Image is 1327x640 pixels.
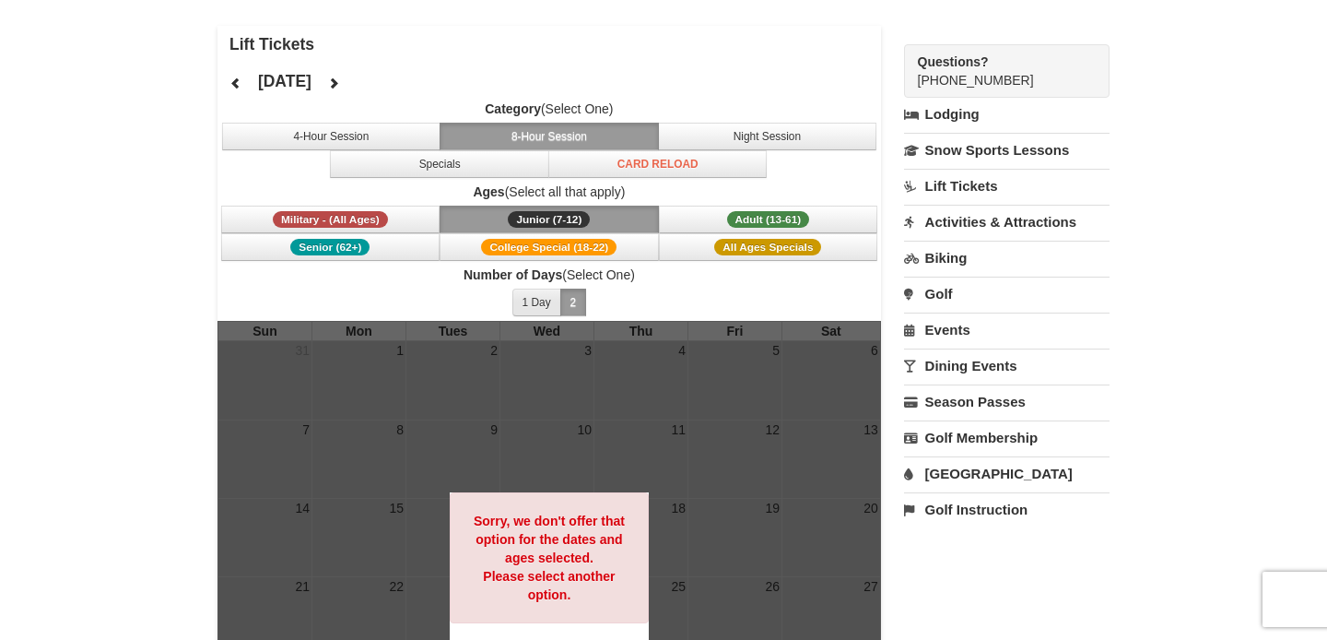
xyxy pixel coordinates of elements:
button: 8-Hour Session [440,123,659,150]
a: Dining Events [904,349,1110,383]
a: Lodging [904,98,1110,131]
span: Junior (7-12) [508,211,590,228]
button: Senior (62+) [221,233,440,261]
a: Season Passes [904,385,1110,419]
h4: [DATE] [258,72,311,90]
strong: Category [485,101,541,116]
span: All Ages Specials [714,239,821,255]
a: [GEOGRAPHIC_DATA] [904,456,1110,491]
button: Night Session [658,123,877,150]
strong: Sorry, we don't offer that option for the dates and ages selected. Please select another option. [474,514,625,602]
button: 4-Hour Session [222,123,441,150]
a: Snow Sports Lessons [904,133,1110,167]
strong: Questions? [918,54,989,69]
button: 2 [560,289,587,316]
span: [PHONE_NUMBER] [918,53,1076,88]
button: Card Reload [548,150,768,178]
a: Biking [904,241,1110,275]
button: Junior (7-12) [440,206,659,233]
span: Senior (62+) [290,239,370,255]
h4: Lift Tickets [229,35,881,53]
a: Lift Tickets [904,169,1110,203]
label: (Select all that apply) [217,183,881,201]
a: Golf [904,277,1110,311]
span: College Special (18-22) [481,239,617,255]
button: 1 Day [512,289,561,316]
label: (Select One) [217,100,881,118]
strong: Ages [473,184,504,199]
a: Golf Membership [904,421,1110,455]
button: College Special (18-22) [440,233,659,261]
button: Specials [330,150,549,178]
button: All Ages Specials [659,233,878,261]
a: Golf Instruction [904,492,1110,527]
label: (Select One) [217,266,881,284]
span: Adult (13-61) [727,211,810,228]
a: Activities & Attractions [904,205,1110,239]
a: Events [904,313,1110,347]
strong: Number of Days [464,267,562,282]
span: Military - (All Ages) [273,211,388,228]
button: Adult (13-61) [659,206,878,233]
button: Military - (All Ages) [221,206,440,233]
